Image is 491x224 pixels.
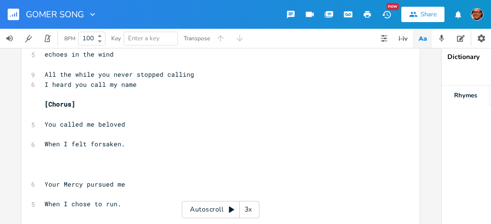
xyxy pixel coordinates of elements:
[45,80,137,89] span: I heard you call my name
[45,180,125,189] span: Your Mercy pursued me
[111,35,121,41] div: Key
[421,10,437,19] div: Share
[377,6,396,23] button: New
[45,50,114,59] span: echoes in the wind
[26,10,84,19] span: GOMER SONG
[45,120,125,129] span: You called me beloved
[45,100,75,108] span: [Chorus]
[182,201,259,218] div: Autoscroll
[128,34,160,43] span: Enter a key
[45,200,121,208] span: When I chose to run.
[64,36,75,41] div: BPM
[184,35,210,41] div: Transpose
[45,140,125,148] span: When I felt forsaken.
[240,201,257,218] div: 3x
[45,70,194,79] span: All the while you never stopped calling
[471,8,483,21] img: Isai Serrano
[442,86,489,105] div: Rhymes
[386,3,399,10] div: New
[401,7,444,22] button: Share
